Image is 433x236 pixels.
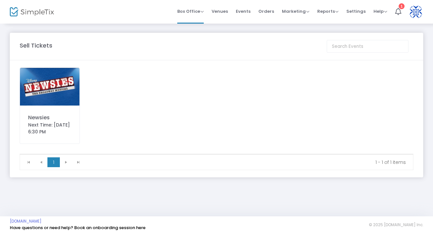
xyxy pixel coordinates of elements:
span: Reports [317,8,338,14]
div: Next Time: [DATE] 6:30 PM [28,122,71,135]
input: Search Events [327,40,408,53]
div: 1 [399,3,405,9]
span: © 2025 [DOMAIN_NAME] Inc. [369,222,423,227]
span: Help [373,8,387,14]
span: Marketing [282,8,309,14]
span: Orders [258,3,274,20]
span: Box Office [177,8,204,14]
kendo-pager-info: 1 - 1 of 1 items [89,159,406,166]
span: Venues [212,3,228,20]
m-panel-title: Sell Tickets [20,41,52,50]
a: Have questions or need help? Book an onboarding session here [10,225,146,231]
img: 000427hero.jpg [20,68,79,106]
span: Page 1 [47,157,60,167]
div: Newsies [28,114,71,122]
a: [DOMAIN_NAME] [10,219,42,224]
span: Settings [346,3,366,20]
span: Events [236,3,251,20]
